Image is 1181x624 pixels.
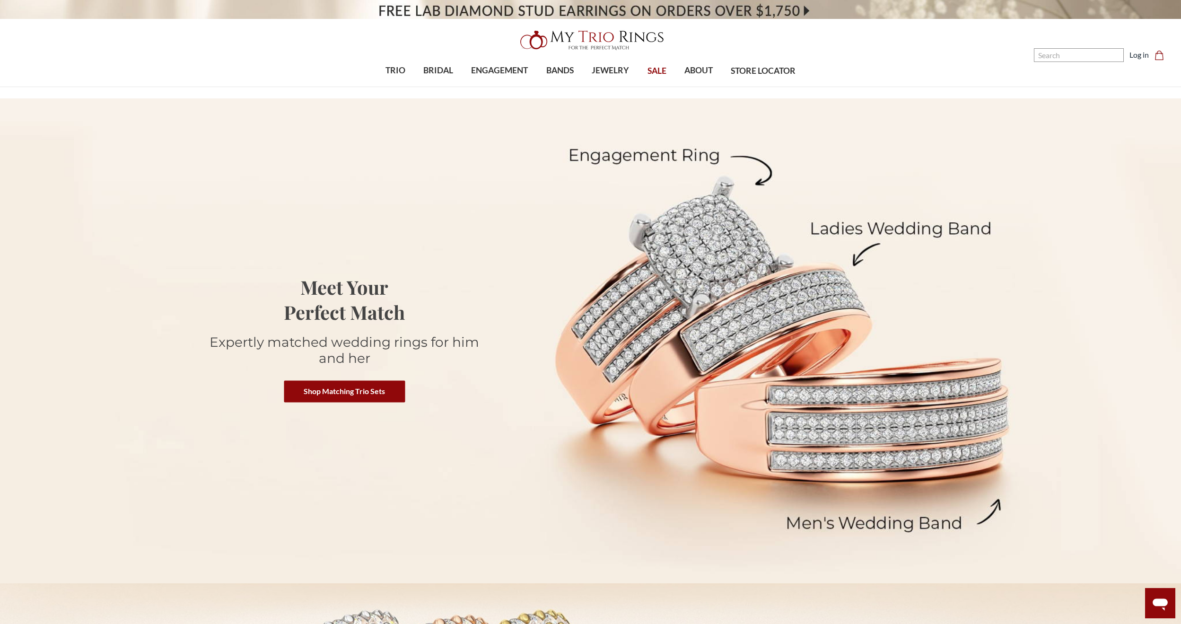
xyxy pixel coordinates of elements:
button: submenu toggle [606,86,615,87]
a: SALE [638,56,675,87]
span: TRIO [385,64,405,77]
a: Log in [1129,49,1149,61]
span: BRIDAL [423,64,453,77]
a: Shop Matching Trio Sets [284,381,405,403]
span: SALE [647,65,666,77]
a: Cart with 0 items [1155,49,1170,61]
img: My Trio Rings [515,25,666,55]
a: ABOUT [675,55,722,86]
a: My Trio Rings [342,25,839,55]
a: TRIO [376,55,414,86]
span: BANDS [546,64,574,77]
button: submenu toggle [495,86,504,87]
a: BRIDAL [414,55,462,86]
span: ABOUT [684,64,713,77]
input: Search [1034,48,1124,62]
button: submenu toggle [694,86,703,87]
a: BANDS [537,55,583,86]
a: ENGAGEMENT [462,55,537,86]
button: submenu toggle [434,86,443,87]
span: ENGAGEMENT [471,64,528,77]
a: STORE LOCATOR [722,56,805,87]
button: submenu toggle [555,86,565,87]
button: submenu toggle [391,86,400,87]
svg: cart.cart_preview [1155,51,1164,60]
a: JEWELRY [583,55,638,86]
span: STORE LOCATOR [731,65,796,77]
span: JEWELRY [592,64,629,77]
